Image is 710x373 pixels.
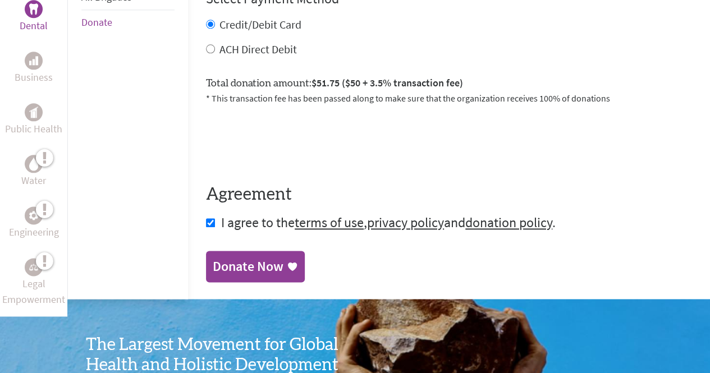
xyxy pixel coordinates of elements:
a: privacy policy [367,214,444,231]
label: Total donation amount: [206,75,463,91]
div: Public Health [25,103,43,121]
label: ACH Direct Debit [219,42,297,56]
li: Donate [81,10,175,35]
iframe: reCAPTCHA [206,118,377,162]
span: $51.75 ($50 + 3.5% transaction fee) [312,76,463,89]
img: Public Health [29,107,38,118]
p: Water [21,173,46,188]
a: donation policy [465,214,552,231]
label: Credit/Debit Card [219,17,301,31]
a: Donate [81,16,112,29]
p: * This transaction fee has been passed along to make sure that the organization receives 100% of ... [206,91,692,105]
a: terms of use [295,214,364,231]
span: I agree to the , and . [221,214,556,231]
div: Water [25,155,43,173]
img: Engineering [29,210,38,219]
p: Dental [20,18,48,34]
img: Dental [29,3,38,14]
a: WaterWater [21,155,46,188]
p: Business [15,70,53,85]
div: Business [25,52,43,70]
img: Business [29,56,38,65]
p: Public Health [5,121,62,137]
a: Public HealthPublic Health [5,103,62,137]
a: Legal EmpowermentLegal Empowerment [2,258,65,307]
a: BusinessBusiness [15,52,53,85]
img: Legal Empowerment [29,264,38,270]
a: EngineeringEngineering [9,206,59,240]
img: Water [29,157,38,170]
p: Legal Empowerment [2,276,65,307]
div: Legal Empowerment [25,258,43,276]
a: Donate Now [206,251,305,282]
div: Engineering [25,206,43,224]
div: Donate Now [213,257,283,275]
h4: Agreement [206,185,692,205]
p: Engineering [9,224,59,240]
